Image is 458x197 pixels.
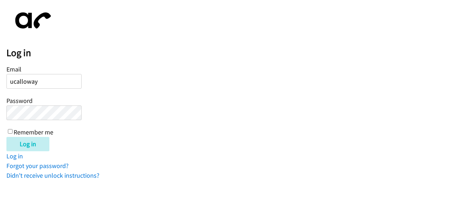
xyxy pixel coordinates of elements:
input: Log in [6,137,49,151]
a: Didn't receive unlock instructions? [6,171,99,179]
label: Password [6,97,33,105]
label: Remember me [14,128,53,136]
label: Email [6,65,21,73]
a: Log in [6,152,23,160]
img: aphone-8a226864a2ddd6a5e75d1ebefc011f4aa8f32683c2d82f3fb0802fe031f96514.svg [6,6,57,35]
a: Forgot your password? [6,162,69,170]
h2: Log in [6,47,458,59]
